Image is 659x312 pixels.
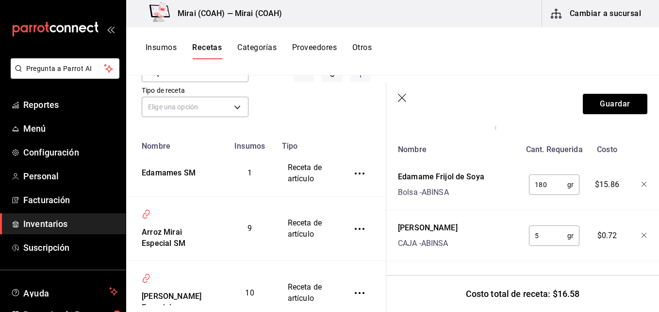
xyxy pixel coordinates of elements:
span: Reportes [23,98,118,111]
div: gr [529,174,579,195]
span: $15.86 [595,179,619,191]
button: Pregunta a Parrot AI [11,58,119,79]
div: navigation tabs [146,43,372,59]
div: Edamames SM [138,164,196,179]
td: Receta de artículo [276,196,337,261]
span: Facturación [23,193,118,207]
div: [PERSON_NAME] [398,222,458,234]
button: Otros [352,43,372,59]
div: Nombre [394,140,521,156]
button: Recetas [192,43,222,59]
th: Nombre [126,136,224,151]
div: Cant. Requerida [521,140,584,156]
span: Inventarios [23,217,118,230]
input: 0 [529,226,567,245]
span: Suscripción [23,241,118,254]
div: CAJA - ABINSA [398,238,458,249]
span: $0.72 [597,230,617,242]
div: Elige una opción [142,97,248,117]
span: Configuración [23,146,118,159]
span: Menú [23,122,118,135]
td: Receta de artículo [276,151,337,196]
div: Costo total de receta: $16.58 [386,275,659,312]
th: Insumos [224,136,276,151]
span: Personal [23,170,118,183]
div: Costo [584,140,626,156]
span: Ayuda [23,286,105,297]
button: Insumos [146,43,177,59]
div: Bolsa - ABINSA [398,187,484,198]
div: Edamame Frijol de Soya [398,171,484,183]
button: Proveedores [292,43,337,59]
div: gr [529,225,579,246]
h3: Mirai (COAH) — Mirai (COAH) [170,8,282,19]
button: Guardar [583,94,647,114]
input: 0 [529,175,567,194]
a: Pregunta a Parrot AI [7,70,119,81]
button: Categorías [237,43,277,59]
button: open_drawer_menu [107,25,115,33]
span: 1 [247,168,252,177]
span: 9 [247,224,252,233]
div: Arroz Mirai Especial SM [138,223,212,249]
label: Tipo de receta [142,87,248,94]
span: 10 [245,288,254,297]
th: Tipo [276,136,337,151]
span: Pregunta a Parrot AI [26,64,104,74]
